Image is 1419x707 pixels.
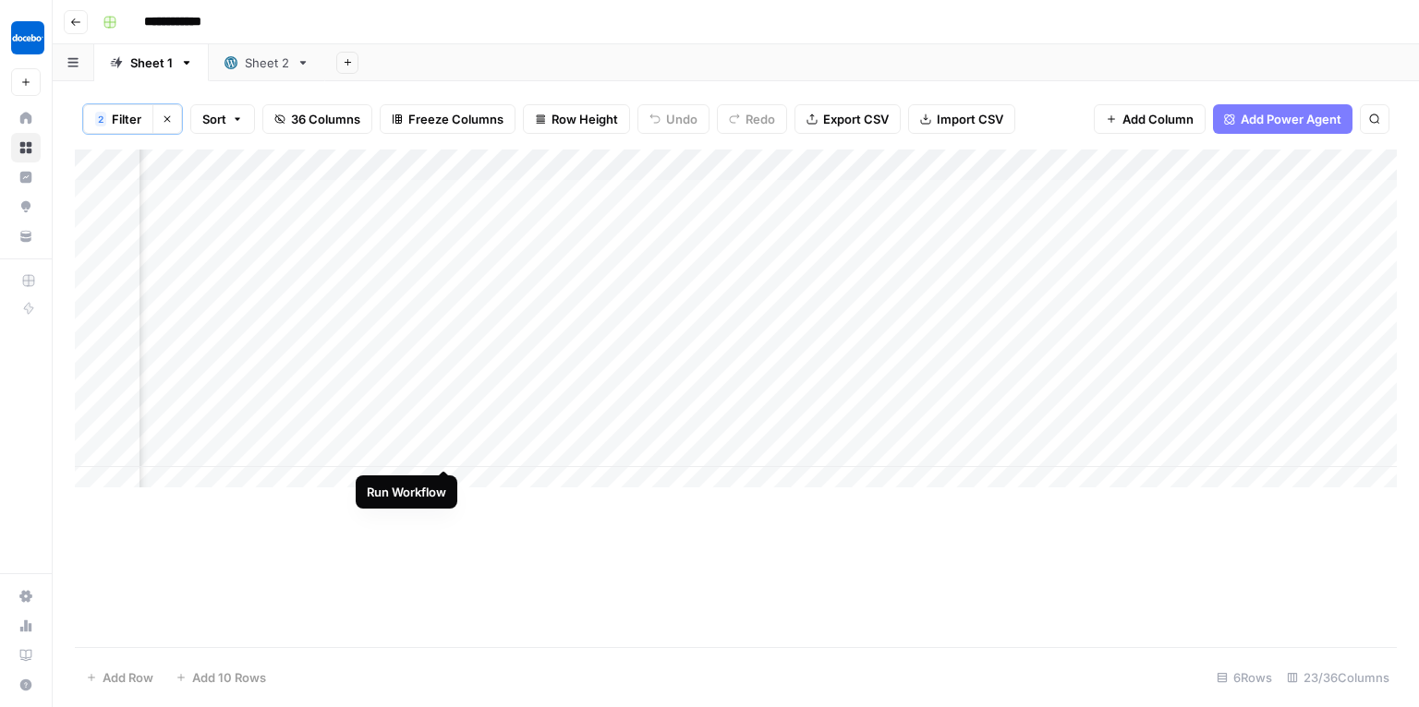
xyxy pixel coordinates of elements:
[1209,663,1280,692] div: 6 Rows
[94,44,209,81] a: Sheet 1
[11,641,41,670] a: Learning Hub
[11,103,41,133] a: Home
[130,54,173,72] div: Sheet 1
[245,54,289,72] div: Sheet 2
[908,104,1015,134] button: Import CSV
[11,222,41,251] a: Your Data
[291,110,360,128] span: 36 Columns
[192,668,266,687] span: Add 10 Rows
[1241,110,1341,128] span: Add Power Agent
[11,670,41,700] button: Help + Support
[1094,104,1206,134] button: Add Column
[666,110,697,128] span: Undo
[1280,663,1397,692] div: 23/36 Columns
[523,104,630,134] button: Row Height
[11,581,41,611] a: Settings
[367,483,446,501] div: Run Workflow
[11,611,41,641] a: Usage
[209,44,325,81] a: Sheet 2
[1122,110,1194,128] span: Add Column
[552,110,618,128] span: Row Height
[717,104,787,134] button: Redo
[11,192,41,222] a: Opportunities
[794,104,901,134] button: Export CSV
[95,112,106,126] div: 2
[190,104,255,134] button: Sort
[164,663,277,692] button: Add 10 Rows
[11,133,41,162] a: Browse
[262,104,372,134] button: 36 Columns
[637,104,709,134] button: Undo
[75,663,164,692] button: Add Row
[1213,104,1352,134] button: Add Power Agent
[937,110,1003,128] span: Import CSV
[83,104,152,134] button: 2Filter
[408,110,503,128] span: Freeze Columns
[202,110,226,128] span: Sort
[11,162,41,192] a: Insights
[103,668,153,687] span: Add Row
[11,15,41,61] button: Workspace: Docebo
[380,104,515,134] button: Freeze Columns
[98,112,103,126] span: 2
[746,110,775,128] span: Redo
[823,110,889,128] span: Export CSV
[112,110,141,128] span: Filter
[11,21,44,54] img: Docebo Logo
